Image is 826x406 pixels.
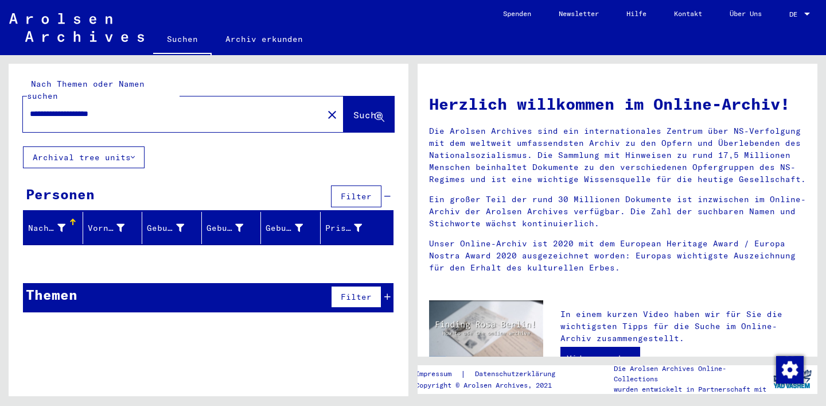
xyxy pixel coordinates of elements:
[147,219,201,237] div: Geburtsname
[771,365,814,393] img: yv_logo.png
[321,212,393,244] mat-header-cell: Prisoner #
[28,222,65,234] div: Nachname
[83,212,143,244] mat-header-cell: Vorname
[331,185,381,207] button: Filter
[266,219,320,237] div: Geburtsdatum
[325,108,339,122] mat-icon: close
[776,356,804,384] img: Zustimmung ändern
[429,300,543,362] img: video.jpg
[429,125,806,185] p: Die Arolsen Archives sind ein internationales Zentrum über NS-Verfolgung mit dem weltweit umfasse...
[560,347,640,370] a: Video ansehen
[429,92,806,116] h1: Herzlich willkommen im Online-Archiv!
[202,212,262,244] mat-header-cell: Geburt‏
[560,308,806,345] p: In einem kurzen Video haben wir für Sie die wichtigsten Tipps für die Suche im Online-Archiv zusa...
[88,222,125,234] div: Vorname
[206,219,261,237] div: Geburt‏
[153,25,212,55] a: Suchen
[415,368,461,380] a: Impressum
[353,109,382,121] span: Suche
[266,222,303,234] div: Geburtsdatum
[88,219,142,237] div: Vorname
[261,212,321,244] mat-header-cell: Geburtsdatum
[614,384,767,395] p: wurden entwickelt in Partnerschaft mit
[614,364,767,384] p: Die Arolsen Archives Online-Collections
[9,13,144,42] img: Arolsen_neg.svg
[147,222,184,234] div: Geburtsname
[23,146,145,168] button: Archival tree units
[321,103,344,126] button: Clear
[415,380,569,390] p: Copyright © Arolsen Archives, 2021
[344,96,394,132] button: Suche
[27,79,145,101] mat-label: Nach Themen oder Namen suchen
[789,10,802,18] span: DE
[24,212,83,244] mat-header-cell: Nachname
[28,219,83,237] div: Nachname
[325,219,380,237] div: Prisoner #
[206,222,244,234] div: Geburt‏
[325,222,363,234] div: Prisoner #
[466,368,569,380] a: Datenschutzerklärung
[429,238,806,274] p: Unser Online-Archiv ist 2020 mit dem European Heritage Award / Europa Nostra Award 2020 ausgezeic...
[26,184,95,204] div: Personen
[341,191,372,202] span: Filter
[429,194,806,230] p: Ein großer Teil der rund 30 Millionen Dokumente ist inzwischen im Online-Archiv der Arolsen Archi...
[341,292,372,302] span: Filter
[26,284,77,305] div: Themen
[415,368,569,380] div: |
[212,25,317,53] a: Archiv erkunden
[331,286,381,308] button: Filter
[142,212,202,244] mat-header-cell: Geburtsname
